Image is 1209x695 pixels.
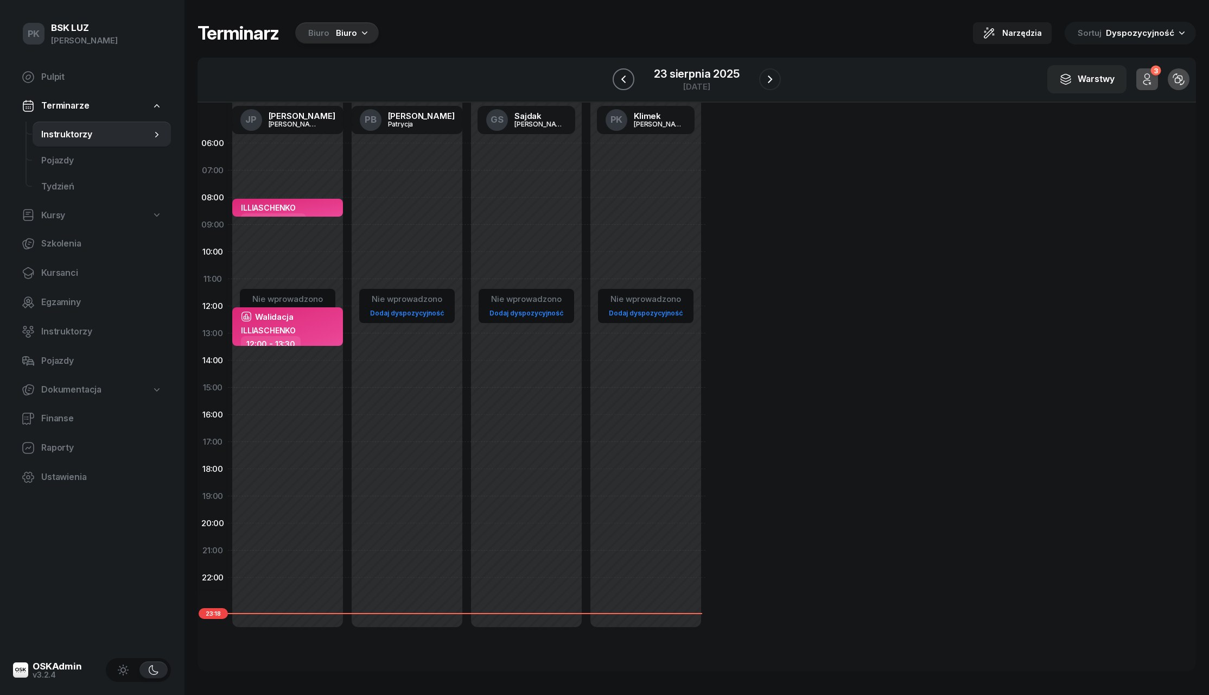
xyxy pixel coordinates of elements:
span: Kursy [41,208,65,223]
span: PB [365,115,377,124]
span: Pojazdy [41,354,162,368]
div: ILLIASCHENKO [241,326,296,335]
a: Kursy [13,203,171,228]
div: 15:00 [198,374,228,401]
a: Dodaj dyspozycyjność [485,307,568,319]
a: GSSajdak[PERSON_NAME] [478,106,575,134]
div: Biuro [336,27,357,40]
span: Terminarze [41,99,89,113]
a: Tydzień [33,174,171,200]
div: 13:00 [198,320,228,347]
div: Nie wprowadzono [366,292,448,306]
a: Ustawienia [13,464,171,490]
div: 06:00 [198,130,228,157]
span: Instruktorzy [41,128,151,142]
a: PKKlimek[PERSON_NAME] [597,106,695,134]
div: Klimek [634,112,686,120]
div: v3.2.4 [33,671,82,679]
button: Nie wprowadzonoDodaj dyspozycyjność [246,290,329,322]
a: Raporty [13,435,171,461]
div: [PERSON_NAME] [51,34,118,48]
div: 12:00 - 13:30 [241,336,301,352]
a: Szkolenia [13,231,171,257]
div: 07:00 [198,157,228,184]
span: Pojazdy [41,154,162,168]
div: 08:00 [198,184,228,211]
div: 3 [1150,66,1161,76]
span: Narzędzia [1002,27,1042,40]
span: Instruktorzy [41,325,162,339]
div: 17:00 [198,428,228,456]
span: Walidacja [255,313,294,321]
span: PK [28,29,40,39]
a: Instruktorzy [33,122,171,148]
a: PB[PERSON_NAME]Patrycja [351,106,463,134]
div: 12:00 [198,293,228,320]
span: Dokumentacja [41,383,101,397]
div: Nie wprowadzono [485,292,568,306]
button: Warstwy [1047,65,1127,93]
div: Biuro [308,27,329,40]
span: Ustawienia [41,470,162,484]
img: logo-xs@2x.png [13,662,28,678]
a: Kursanci [13,260,171,286]
div: 08:00 - 08:45 [241,213,306,229]
div: 16:00 [198,401,228,428]
div: 21:00 [198,537,228,564]
button: 3 [1136,68,1158,90]
div: 22:00 [198,564,228,591]
span: Pulpit [41,70,162,84]
a: Terminarze [13,93,171,118]
a: Pojazdy [33,148,171,174]
span: Egzaminy [41,295,162,309]
div: OSKAdmin [33,662,82,671]
div: [PERSON_NAME] [388,112,455,120]
a: Pulpit [13,64,171,90]
span: Szkolenia [41,237,162,251]
div: [PERSON_NAME] [269,112,335,120]
a: Dodaj dyspozycyjność [366,307,448,319]
span: JP [245,115,257,124]
a: Instruktorzy [13,319,171,345]
div: 14:00 [198,347,228,374]
span: Sortuj [1078,26,1104,40]
div: Warstwy [1059,72,1115,86]
button: Narzędzia [973,22,1052,44]
button: Nie wprowadzonoDodaj dyspozycyjność [366,290,448,322]
div: [PERSON_NAME] [514,121,567,128]
div: Nie wprowadzono [604,292,687,306]
span: Tydzień [41,180,162,194]
div: 10:00 [198,238,228,266]
span: Finanse [41,412,162,426]
div: BSK LUZ [51,23,118,33]
span: Dyspozycyjność [1106,28,1174,38]
span: Kursanci [41,266,162,280]
a: Dokumentacja [13,377,171,402]
span: 23:18 [199,608,228,619]
a: Dodaj dyspozycyjność [604,307,687,319]
button: Sortuj Dyspozycyjność [1065,22,1196,45]
a: Egzaminy [13,289,171,315]
div: [PERSON_NAME] [634,121,686,128]
div: Patrycja [388,121,440,128]
a: Finanse [13,406,171,432]
h1: Terminarz [198,23,279,43]
div: 09:00 [198,211,228,238]
a: Pojazdy [13,348,171,374]
div: 18:00 [198,456,228,483]
div: 19:00 [198,483,228,510]
div: 11:00 [198,266,228,293]
div: Nie wprowadzono [246,292,329,306]
button: BiuroBiuro [292,22,379,44]
div: 20:00 [198,510,228,537]
a: JP[PERSON_NAME][PERSON_NAME] [232,106,344,134]
span: PK [610,115,623,124]
div: 23 sierpnia 2025 [654,68,739,79]
span: Raporty [41,441,162,455]
button: Nie wprowadzonoDodaj dyspozycyjność [604,290,687,322]
span: GS [491,115,504,124]
div: Sajdak [514,112,567,120]
div: [DATE] [654,83,739,91]
div: [PERSON_NAME] [269,121,321,128]
button: Nie wprowadzonoDodaj dyspozycyjność [485,290,568,322]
